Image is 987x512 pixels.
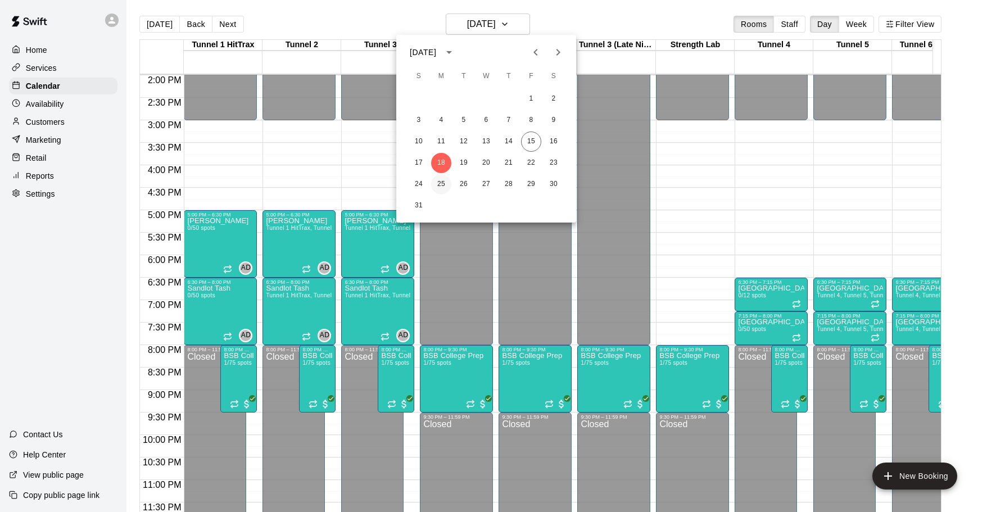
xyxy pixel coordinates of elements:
[544,153,564,173] button: 23
[409,196,429,216] button: 31
[521,174,541,194] button: 29
[521,110,541,130] button: 8
[499,174,519,194] button: 28
[431,110,451,130] button: 4
[409,110,429,130] button: 3
[521,132,541,152] button: 15
[431,174,451,194] button: 25
[454,174,474,194] button: 26
[544,132,564,152] button: 16
[476,110,496,130] button: 6
[476,132,496,152] button: 13
[544,174,564,194] button: 30
[431,132,451,152] button: 11
[521,153,541,173] button: 22
[476,153,496,173] button: 20
[524,41,547,64] button: Previous month
[499,132,519,152] button: 14
[521,65,541,88] span: Friday
[476,65,496,88] span: Wednesday
[454,65,474,88] span: Tuesday
[499,110,519,130] button: 7
[454,110,474,130] button: 5
[431,65,451,88] span: Monday
[409,65,429,88] span: Sunday
[544,89,564,109] button: 2
[544,65,564,88] span: Saturday
[431,153,451,173] button: 18
[409,132,429,152] button: 10
[499,65,519,88] span: Thursday
[454,132,474,152] button: 12
[547,41,569,64] button: Next month
[409,153,429,173] button: 17
[521,89,541,109] button: 1
[544,110,564,130] button: 9
[409,174,429,194] button: 24
[476,174,496,194] button: 27
[410,47,436,58] div: [DATE]
[454,153,474,173] button: 19
[499,153,519,173] button: 21
[440,43,459,62] button: calendar view is open, switch to year view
